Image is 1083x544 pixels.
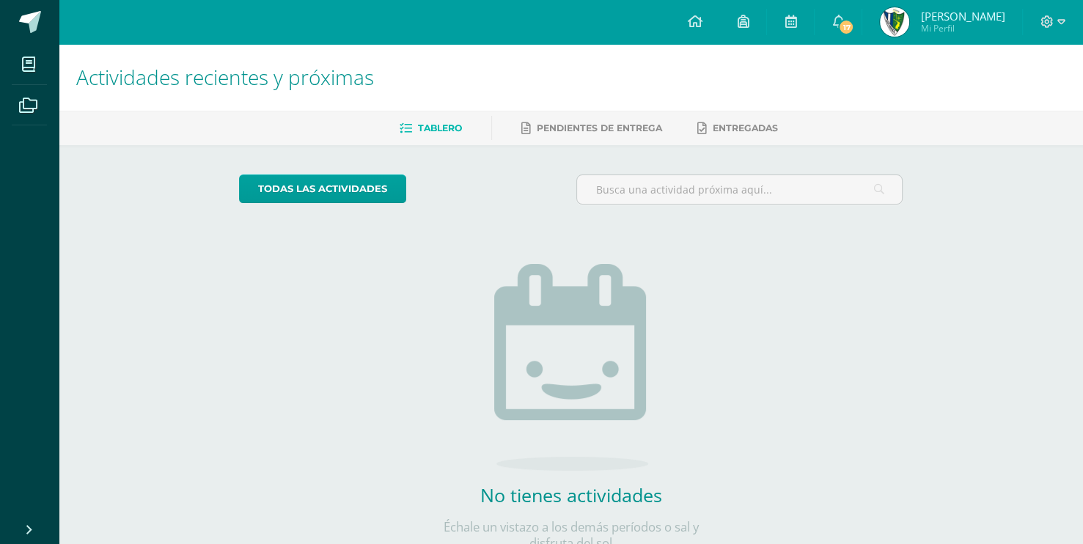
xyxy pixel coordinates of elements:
span: Entregadas [713,122,778,133]
span: Mi Perfil [920,22,1005,34]
span: Pendientes de entrega [537,122,662,133]
span: Actividades recientes y próximas [76,63,374,91]
span: [PERSON_NAME] [920,9,1005,23]
span: 17 [838,19,854,35]
img: 2eea02dcb7ac577344e14924ac1713b7.png [880,7,909,37]
img: no_activities.png [494,264,648,471]
a: Entregadas [697,117,778,140]
h2: No tienes actividades [425,482,718,507]
input: Busca una actividad próxima aquí... [577,175,902,204]
a: todas las Actividades [239,174,406,203]
span: Tablero [418,122,462,133]
a: Pendientes de entrega [521,117,662,140]
a: Tablero [400,117,462,140]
